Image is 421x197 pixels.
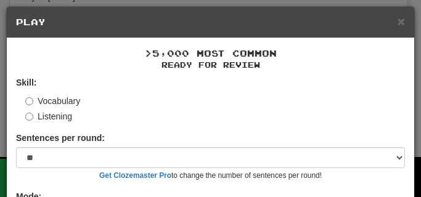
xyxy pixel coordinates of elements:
[99,171,171,180] a: Get Clozemaster Pro
[16,16,405,28] h5: Play
[25,113,33,121] input: Listening
[398,15,405,28] button: Close
[16,132,105,144] label: Sentences per round:
[398,14,405,28] span: ×
[25,97,33,105] input: Vocabulary
[25,110,72,123] label: Listening
[16,78,36,87] strong: Skill:
[25,95,80,107] label: Vocabulary
[16,171,405,181] small: to change the number of sentences per round!
[145,48,277,58] span: >5,000 Most Common
[16,60,405,70] small: Ready for Review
